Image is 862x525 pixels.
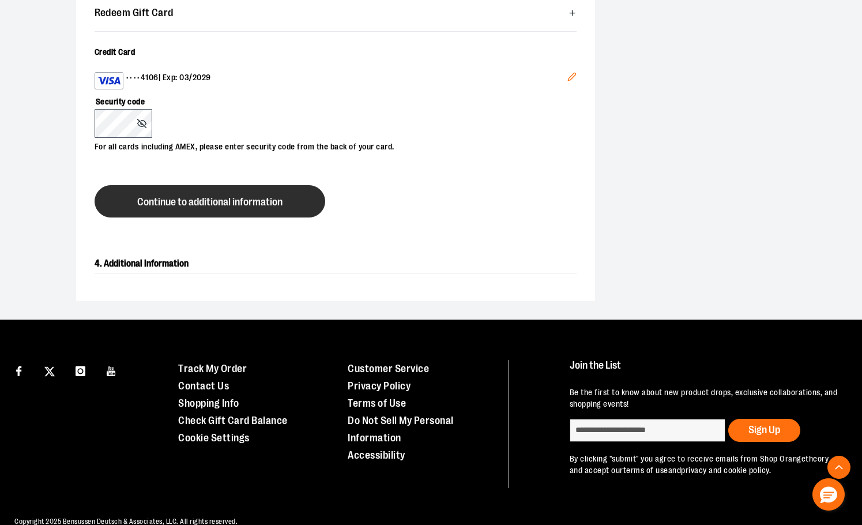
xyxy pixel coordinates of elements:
h2: 4. Additional Information [95,254,577,273]
span: Credit Card [95,47,135,57]
a: Visit our Instagram page [70,360,91,380]
a: terms of use [623,466,668,475]
a: Visit our X page [40,360,60,380]
a: Contact Us [178,380,229,392]
p: By clicking "submit" you agree to receive emails from Shop Orangetheory and accept our and [570,453,840,477]
span: Continue to additional information [137,197,283,208]
button: Sign Up [728,419,800,442]
img: Visa card example showing the 16-digit card number on the front of the card [97,74,121,88]
span: Sign Up [748,424,780,436]
button: Continue to additional information [95,185,325,217]
a: Check Gift Card Balance [178,415,288,426]
button: Back To Top [827,456,850,479]
a: Visit our Facebook page [9,360,29,380]
button: Redeem Gift Card [95,1,577,24]
p: Be the first to know about new product drops, exclusive collaborations, and shopping events! [570,387,840,410]
a: Accessibility [348,449,405,461]
h4: Join the List [570,360,840,381]
button: Edit [558,63,586,94]
button: Hello, have a question? Let’s chat. [812,478,845,511]
a: privacy and cookie policy. [681,466,771,475]
p: For all cards including AMEX, please enter security code from the back of your card. [95,138,565,153]
img: Twitter [44,366,55,377]
label: Security code [95,89,565,109]
a: Customer Service [348,363,429,374]
a: Cookie Settings [178,432,250,444]
span: Redeem Gift Card [95,7,174,18]
a: Do Not Sell My Personal Information [348,415,454,444]
input: enter email [570,419,725,442]
a: Shopping Info [178,397,239,409]
div: •••• 4106 | Exp: 03/2029 [95,72,567,89]
a: Privacy Policy [348,380,411,392]
a: Track My Order [178,363,247,374]
a: Terms of Use [348,397,406,409]
a: Visit our Youtube page [101,360,122,380]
